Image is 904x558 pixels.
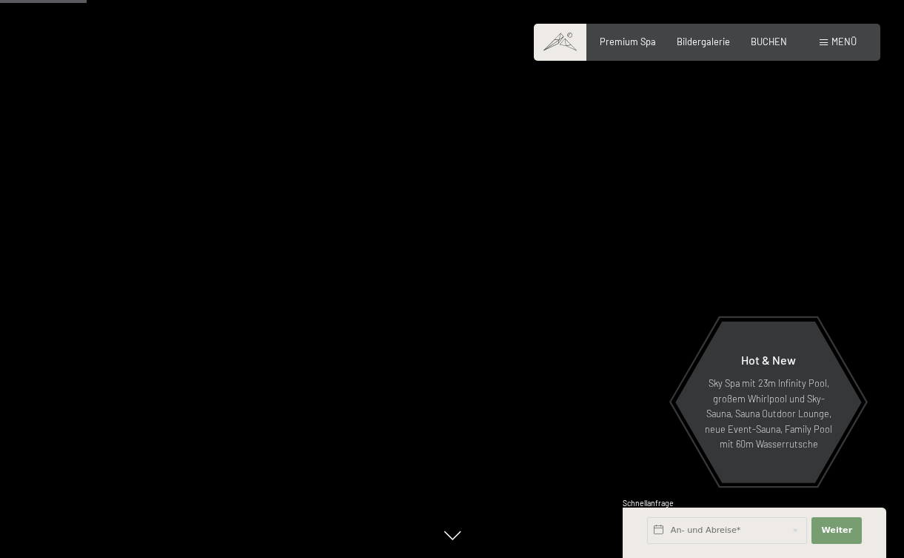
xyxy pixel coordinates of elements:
[677,36,730,47] a: Bildergalerie
[741,353,796,367] span: Hot & New
[704,376,833,451] p: Sky Spa mit 23m Infinity Pool, großem Whirlpool und Sky-Sauna, Sauna Outdoor Lounge, neue Event-S...
[831,36,857,47] span: Menü
[623,499,674,508] span: Schnellanfrage
[821,525,852,537] span: Weiter
[674,321,863,484] a: Hot & New Sky Spa mit 23m Infinity Pool, großem Whirlpool und Sky-Sauna, Sauna Outdoor Lounge, ne...
[751,36,787,47] a: BUCHEN
[600,36,656,47] a: Premium Spa
[811,517,862,544] button: Weiter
